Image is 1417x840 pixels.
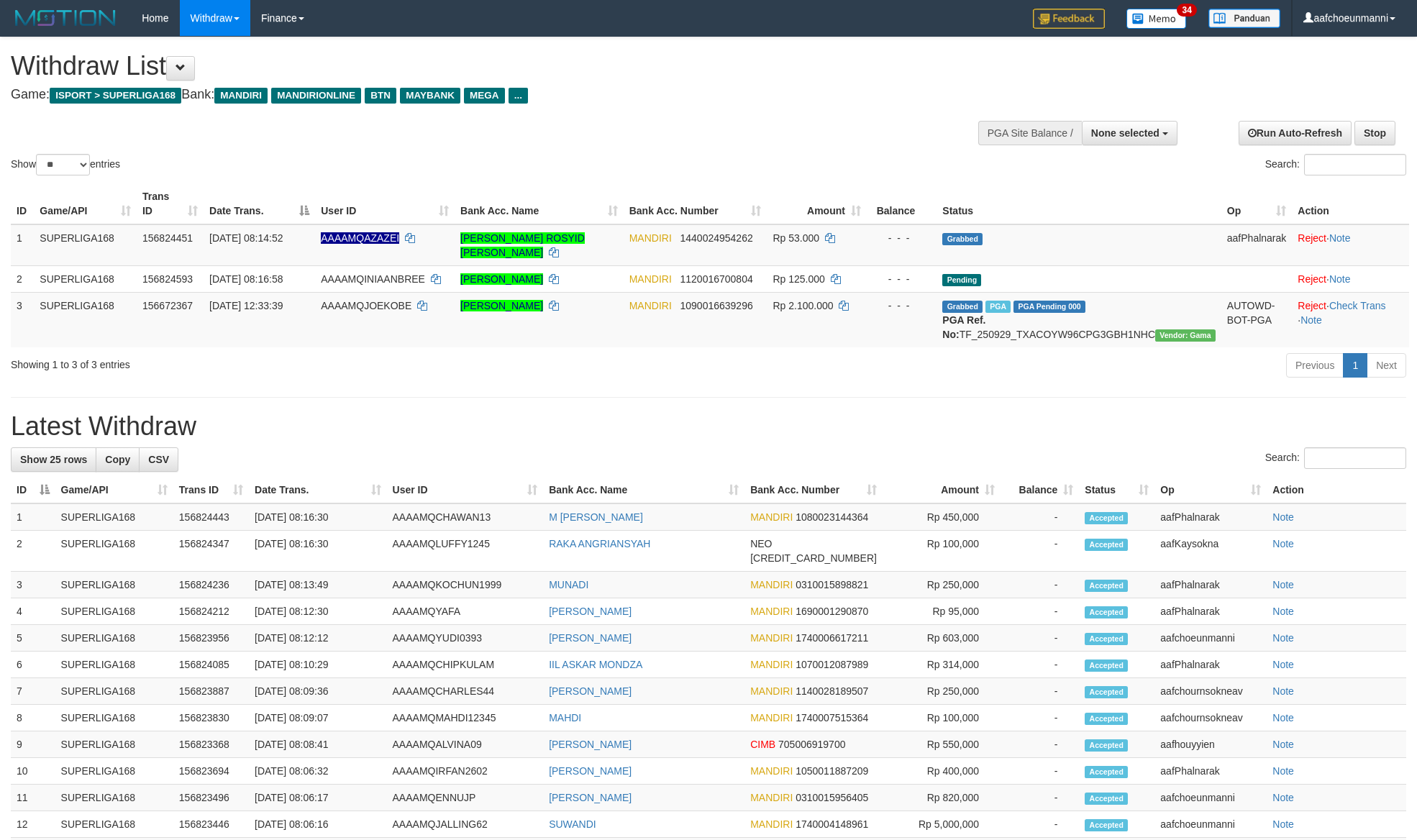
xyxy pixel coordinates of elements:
[1001,678,1079,705] td: -
[11,52,930,81] h1: Withdraw List
[549,659,642,670] a: IIL ASKAR MONDZA
[173,731,249,758] td: 156823368
[942,233,983,245] span: Grabbed
[460,232,585,258] a: [PERSON_NAME] ROSYID [PERSON_NAME]
[767,183,866,224] th: Amount: activate to sort column ascending
[1272,765,1294,777] a: Note
[1154,731,1267,758] td: aafhouyyien
[1001,572,1079,598] td: -
[1001,652,1079,678] td: -
[1367,353,1406,378] a: Next
[249,477,387,503] th: Date Trans.: activate to sort column ascending
[34,183,137,224] th: Game/API: activate to sort column ascending
[209,300,283,311] span: [DATE] 12:33:39
[1154,531,1267,572] td: aafKaysokna
[883,625,1001,652] td: Rp 603,000
[1001,758,1079,785] td: -
[1272,538,1294,549] a: Note
[629,273,672,285] span: MANDIRI
[137,183,204,224] th: Trans ID: activate to sort column ascending
[387,652,544,678] td: AAAAMQCHIPKULAM
[249,531,387,572] td: [DATE] 08:16:30
[1292,265,1409,292] td: ·
[105,454,130,465] span: Copy
[387,758,544,785] td: AAAAMQIRFAN2602
[1304,447,1406,469] input: Search:
[549,579,588,590] a: MUNADI
[173,531,249,572] td: 156824347
[55,531,173,572] td: SUPERLIGA168
[173,625,249,652] td: 156823956
[173,678,249,705] td: 156823887
[142,273,193,285] span: 156824593
[1286,353,1344,378] a: Previous
[750,739,775,750] span: CIMB
[1085,766,1128,778] span: Accepted
[1265,447,1406,469] label: Search:
[55,678,173,705] td: SUPERLIGA168
[1154,705,1267,731] td: aafchournsokneav
[142,300,193,311] span: 156672367
[173,705,249,731] td: 156823830
[464,88,505,104] span: MEGA
[1292,292,1409,347] td: · ·
[773,273,824,285] span: Rp 125.000
[20,454,87,465] span: Show 25 rows
[1154,598,1267,625] td: aafPhalnarak
[750,511,793,523] span: MANDIRI
[883,572,1001,598] td: Rp 250,000
[883,758,1001,785] td: Rp 400,000
[11,572,55,598] td: 3
[1221,292,1293,347] td: AUTOWD-BOT-PGA
[549,538,650,549] a: RAKA ANGRIANSYAH
[55,572,173,598] td: SUPERLIGA168
[55,785,173,811] td: SUPERLIGA168
[1343,353,1367,378] a: 1
[249,572,387,598] td: [DATE] 08:13:49
[796,511,868,523] span: Copy 1080023144364 to clipboard
[1001,705,1079,731] td: -
[883,598,1001,625] td: Rp 95,000
[549,606,632,617] a: [PERSON_NAME]
[365,88,396,104] span: BTN
[11,678,55,705] td: 7
[204,183,315,224] th: Date Trans.: activate to sort column descending
[1154,477,1267,503] th: Op: activate to sort column ascending
[1085,512,1128,524] span: Accepted
[1155,329,1216,342] span: Vendor URL: https://trx31.1velocity.biz
[549,712,581,723] a: MAHDI
[173,598,249,625] td: 156824212
[249,625,387,652] td: [DATE] 08:12:12
[387,598,544,625] td: AAAAMQYAFA
[796,685,868,697] span: Copy 1140028189507 to clipboard
[1085,659,1128,672] span: Accepted
[249,758,387,785] td: [DATE] 08:06:32
[387,678,544,705] td: AAAAMQCHARLES44
[796,579,868,590] span: Copy 0310015898821 to clipboard
[1304,154,1406,175] input: Search:
[750,792,793,803] span: MANDIRI
[1272,792,1294,803] a: Note
[1298,273,1326,285] a: Reject
[1154,785,1267,811] td: aafchoeunmanni
[1221,224,1293,266] td: aafPhalnarak
[796,765,868,777] span: Copy 1050011887209 to clipboard
[55,477,173,503] th: Game/API: activate to sort column ascending
[387,625,544,652] td: AAAAMQYUDI0393
[796,818,868,830] span: Copy 1740004148961 to clipboard
[796,659,868,670] span: Copy 1070012087989 to clipboard
[387,477,544,503] th: User ID: activate to sort column ascending
[1085,713,1128,725] span: Accepted
[173,652,249,678] td: 156824085
[1079,477,1154,503] th: Status: activate to sort column ascending
[1272,659,1294,670] a: Note
[1001,503,1079,531] td: -
[549,818,596,830] a: SUWANDI
[387,531,544,572] td: AAAAMQLUFFY1245
[1085,739,1128,752] span: Accepted
[1221,183,1293,224] th: Op: activate to sort column ascending
[624,183,767,224] th: Bank Acc. Number: activate to sort column ascending
[173,503,249,531] td: 156824443
[34,265,137,292] td: SUPERLIGA168
[11,503,55,531] td: 1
